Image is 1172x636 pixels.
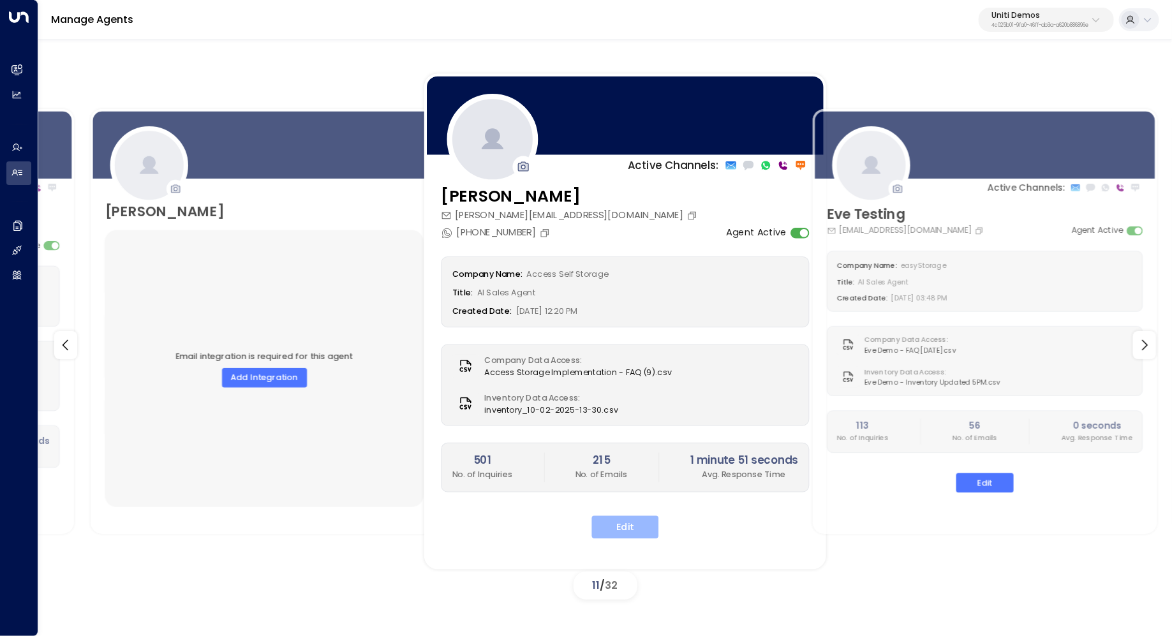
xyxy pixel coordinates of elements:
div: [EMAIL_ADDRESS][DOMAIN_NAME] [827,225,987,237]
label: Title: [837,277,855,286]
h2: 1 minute 51 seconds [690,453,798,469]
span: Eve Demo - Inventory Updated 5PM.csv [864,377,1000,387]
p: Avg. Response Time [690,469,798,481]
p: No. of Emails [575,469,628,481]
div: / [574,572,637,600]
label: Company Data Access: [485,354,666,366]
h3: Eve Testing [827,204,987,225]
div: [PERSON_NAME][EMAIL_ADDRESS][DOMAIN_NAME] [441,209,701,223]
h3: [PERSON_NAME] [441,184,701,209]
span: inventory_10-02-2025-13-30.csv [485,404,619,416]
span: AI Sales Agent [858,277,908,286]
p: Active Channels: [988,181,1065,195]
p: Uniti Demos [991,11,1088,19]
h2: 501 [452,453,513,469]
button: Uniti Demos4c025b01-9fa0-46ff-ab3a-a620b886896e [979,8,1114,32]
label: Company Name: [452,268,523,279]
span: AI Sales Agent [477,286,535,298]
span: [DATE] 12:20 PM [516,306,577,317]
a: Manage Agents [51,12,133,27]
button: Copy [540,227,554,238]
button: Copy [687,210,701,221]
div: [PHONE_NUMBER] [441,226,553,240]
label: Created Date: [452,306,512,317]
button: Edit [956,473,1014,493]
span: Eve Demo - FAQ [DATE]csv [864,345,956,355]
span: 11 [593,578,600,593]
label: Inventory Data Access: [485,392,612,404]
button: Add Integration [222,367,307,387]
h2: 215 [575,453,628,469]
span: Access Self Storage [527,268,609,279]
h3: [PERSON_NAME] [105,202,225,222]
span: easyStorage [901,261,946,270]
label: Inventory Data Access: [864,367,995,377]
h2: 56 [953,419,997,433]
span: 32 [605,578,618,593]
label: Created Date: [837,293,888,302]
label: Company Name: [837,261,898,270]
p: 4c025b01-9fa0-46ff-ab3a-a620b886896e [991,23,1088,28]
span: Access Storage Implementation - FAQ (9).csv [485,366,672,378]
h2: 113 [837,419,889,433]
span: [DATE] 03:48 PM [891,293,946,302]
label: Company Data Access: [864,335,951,345]
label: Agent Active [1072,225,1124,237]
p: Avg. Response Time [1062,433,1134,443]
p: Active Channels: [628,158,719,174]
p: No. of Inquiries [837,433,889,443]
p: No. of Emails [953,433,997,443]
label: Agent Active [727,226,787,240]
p: Email integration is required for this agent [176,350,353,362]
p: No. of Inquiries [452,469,513,481]
label: Title: [452,286,473,298]
button: Edit [592,516,659,539]
h2: 0 seconds [1062,419,1134,433]
button: Copy [975,226,987,235]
